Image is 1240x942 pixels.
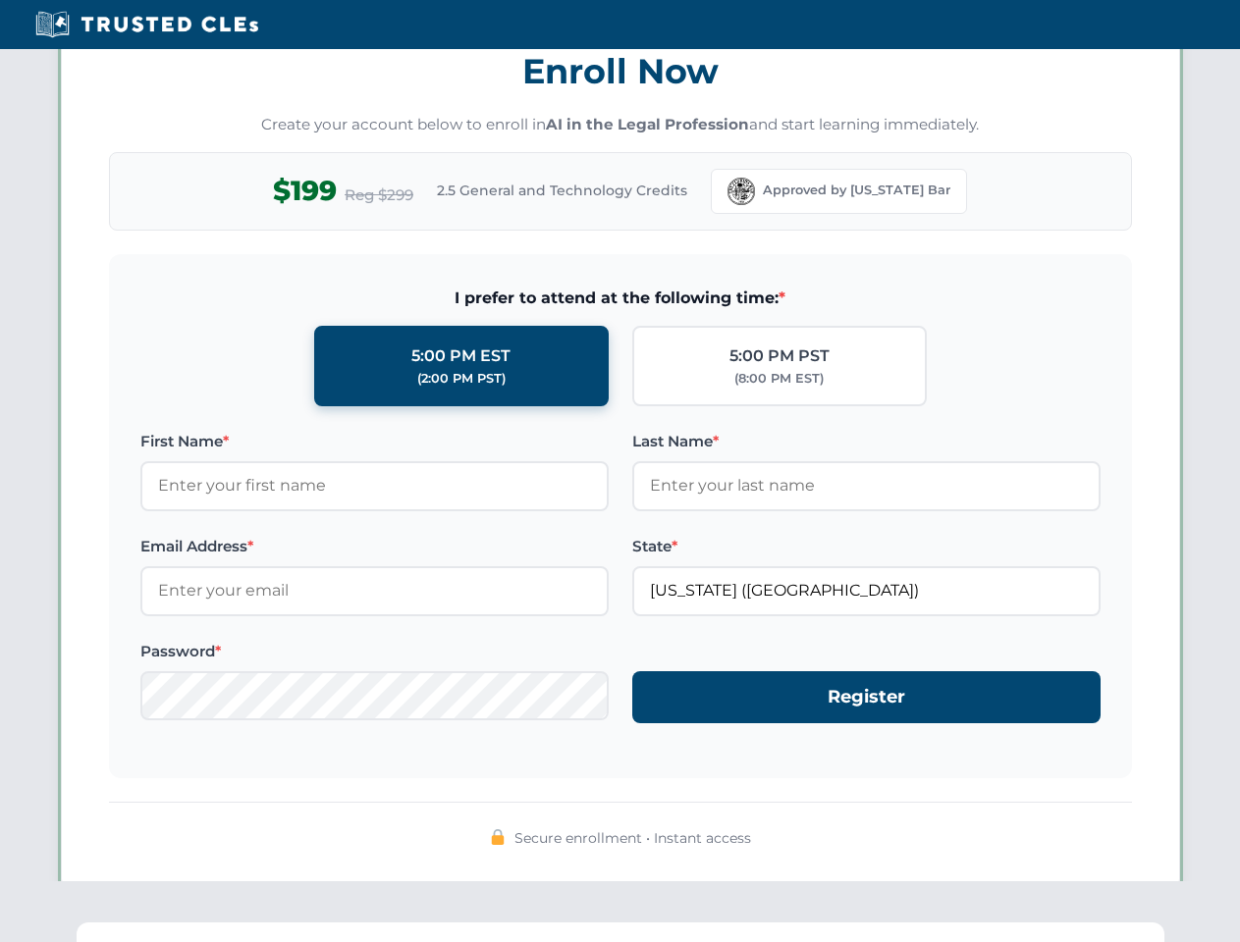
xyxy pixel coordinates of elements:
[632,535,1101,558] label: State
[417,369,506,389] div: (2:00 PM PST)
[345,183,413,207] span: Reg $299
[140,535,609,558] label: Email Address
[728,178,755,205] img: Florida Bar
[140,286,1101,311] span: I prefer to attend at the following time:
[632,671,1101,723] button: Register
[729,343,830,369] div: 5:00 PM PST
[734,369,824,389] div: (8:00 PM EST)
[109,40,1132,102] h3: Enroll Now
[546,115,749,133] strong: AI in the Legal Profession
[490,829,506,845] img: 🔒
[140,640,609,663] label: Password
[273,169,337,213] span: $199
[411,343,511,369] div: 5:00 PM EST
[632,430,1101,453] label: Last Name
[763,181,950,200] span: Approved by [US_STATE] Bar
[437,180,687,201] span: 2.5 General and Technology Credits
[140,430,609,453] label: First Name
[140,461,609,510] input: Enter your first name
[109,114,1132,136] p: Create your account below to enroll in and start learning immediately.
[29,10,264,39] img: Trusted CLEs
[514,827,751,849] span: Secure enrollment • Instant access
[632,566,1101,615] input: Florida (FL)
[140,566,609,615] input: Enter your email
[632,461,1101,510] input: Enter your last name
